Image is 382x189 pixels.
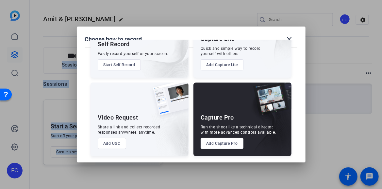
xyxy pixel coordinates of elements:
div: Quick and simple way to record yourself with others. [201,46,261,56]
h1: Choose how to record [85,35,142,43]
div: Share a link and collect recorded responses anywhere, anytime. [98,124,160,135]
button: Add Capture Lite [201,59,243,70]
div: Easily record yourself or your screen. [98,51,168,56]
img: embarkstudio-capture-pro.png [243,91,291,156]
div: Capture Pro [201,114,234,122]
button: Add UGC [98,138,126,149]
img: embarkstudio-self-record.png [132,18,189,78]
div: Run the shoot like a technical director, with more advanced controls available. [201,124,276,135]
img: embarkstudio-ugc-content.png [151,103,189,156]
div: Video Request [98,114,138,122]
img: capture-pro.png [248,83,291,123]
button: Add Capture Pro [201,138,243,149]
div: Self Record [98,40,130,48]
img: ugc-content.png [148,83,189,122]
button: Start Self Record [98,59,141,70]
mat-icon: close [286,35,293,43]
